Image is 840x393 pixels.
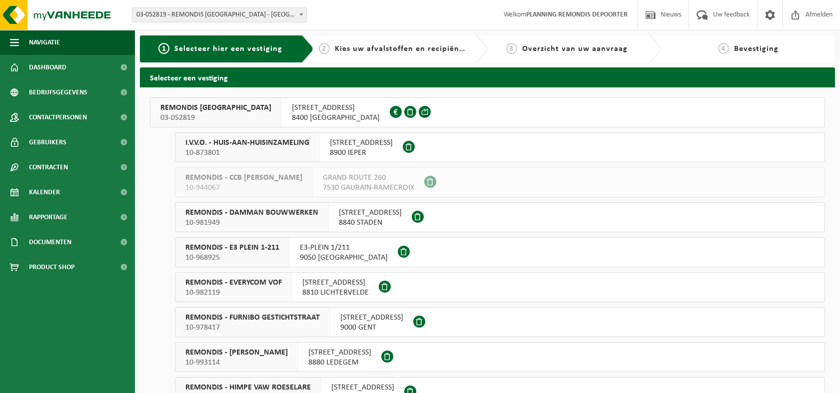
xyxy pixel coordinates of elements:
[175,237,825,267] button: REMONDIS - E3 PLEIN 1-211 10-968925 E3-PLEIN 1/2119050 [GEOGRAPHIC_DATA]
[29,55,66,80] span: Dashboard
[734,45,779,53] span: Bevestiging
[185,253,279,263] span: 10-968925
[140,67,835,87] h2: Selecteer een vestiging
[185,148,309,158] span: 10-873801
[29,230,71,255] span: Documenten
[29,130,66,155] span: Gebruikers
[174,45,282,53] span: Selecteer hier een vestiging
[150,97,825,127] button: REMONDIS [GEOGRAPHIC_DATA] 03-052819 [STREET_ADDRESS]8400 [GEOGRAPHIC_DATA]
[319,43,330,54] span: 2
[323,183,414,193] span: 7530 GAURAIN-RAMECROIX
[158,43,169,54] span: 1
[185,383,311,393] span: REMONDIS - HIMPE VAW ROESELARE
[175,307,825,337] button: REMONDIS - FURNIBO GESTICHTSTRAAT 10-978417 [STREET_ADDRESS]9000 GENT
[331,383,394,393] span: [STREET_ADDRESS]
[330,148,393,158] span: 8900 IEPER
[29,205,67,230] span: Rapportage
[185,313,320,323] span: REMONDIS - FURNIBO GESTICHTSTRAAT
[185,323,320,333] span: 10-978417
[175,202,825,232] button: REMONDIS - DAMMAN BOUWWERKEN 10-981949 [STREET_ADDRESS]8840 STADEN
[308,358,371,368] span: 8880 LEDEGEM
[185,278,282,288] span: REMONDIS - EVERYCOM VOF
[185,173,302,183] span: REMONDIS - CCB [PERSON_NAME]
[339,218,402,228] span: 8840 STADEN
[292,103,380,113] span: [STREET_ADDRESS]
[29,255,74,280] span: Product Shop
[302,288,369,298] span: 8810 LICHTERVELDE
[718,43,729,54] span: 4
[300,243,388,253] span: E3-PLEIN 1/211
[323,173,414,183] span: GRAND ROUTE 260
[335,45,472,53] span: Kies uw afvalstoffen en recipiënten
[506,43,517,54] span: 3
[29,105,87,130] span: Contactpersonen
[185,358,288,368] span: 10-993114
[29,30,60,55] span: Navigatie
[29,180,60,205] span: Kalender
[132,8,306,22] span: 03-052819 - REMONDIS WEST-VLAANDEREN - OOSTENDE
[300,253,388,263] span: 9050 [GEOGRAPHIC_DATA]
[29,80,87,105] span: Bedrijfsgegevens
[185,288,282,298] span: 10-982119
[29,155,68,180] span: Contracten
[340,323,403,333] span: 9000 GENT
[308,348,371,358] span: [STREET_ADDRESS]
[185,208,318,218] span: REMONDIS - DAMMAN BOUWWERKEN
[160,103,271,113] span: REMONDIS [GEOGRAPHIC_DATA]
[132,7,307,22] span: 03-052819 - REMONDIS WEST-VLAANDEREN - OOSTENDE
[175,272,825,302] button: REMONDIS - EVERYCOM VOF 10-982119 [STREET_ADDRESS]8810 LICHTERVELDE
[185,243,279,253] span: REMONDIS - E3 PLEIN 1-211
[339,208,402,218] span: [STREET_ADDRESS]
[292,113,380,123] span: 8400 [GEOGRAPHIC_DATA]
[160,113,271,123] span: 03-052819
[302,278,369,288] span: [STREET_ADDRESS]
[175,342,825,372] button: REMONDIS - [PERSON_NAME] 10-993114 [STREET_ADDRESS]8880 LEDEGEM
[185,183,302,193] span: 10-944067
[185,138,309,148] span: I.V.V.O. - HUIS-AAN-HUISINZAMELING
[175,132,825,162] button: I.V.V.O. - HUIS-AAN-HUISINZAMELING 10-873801 [STREET_ADDRESS]8900 IEPER
[526,11,628,18] strong: PLANNING REMONDIS DEPOORTER
[330,138,393,148] span: [STREET_ADDRESS]
[340,313,403,323] span: [STREET_ADDRESS]
[185,218,318,228] span: 10-981949
[522,45,628,53] span: Overzicht van uw aanvraag
[185,348,288,358] span: REMONDIS - [PERSON_NAME]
